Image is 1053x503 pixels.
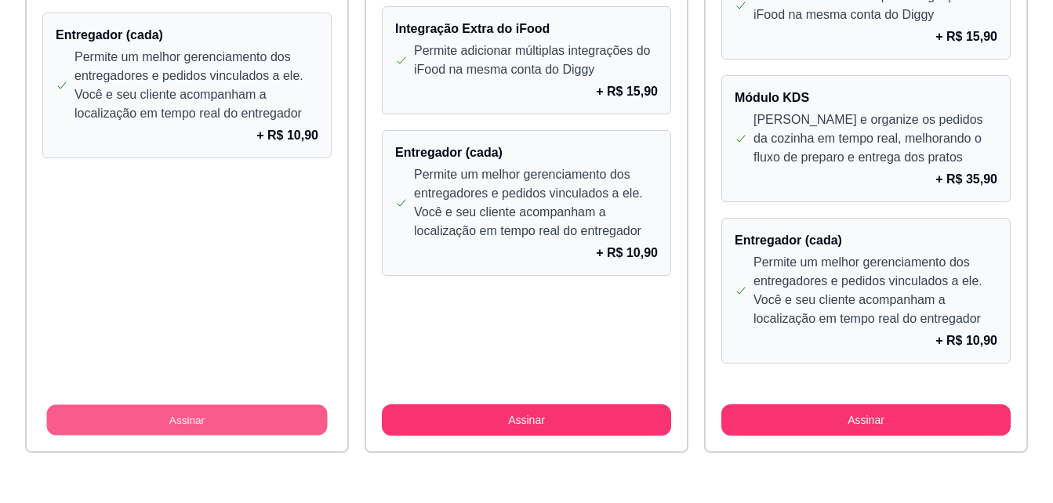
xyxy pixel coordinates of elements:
p: Permite um melhor gerenciamento dos entregadores e pedidos vinculados a ele. Você e seu cliente a... [74,48,318,123]
p: [PERSON_NAME] e organize os pedidos da cozinha em tempo real, melhorando o fluxo de preparo e ent... [753,110,997,167]
p: + R$ 10,90 [596,244,658,262]
h4: Integração Extra do iFood [395,20,658,38]
p: Permite um melhor gerenciamento dos entregadores e pedidos vinculados a ele. Você e seu cliente a... [753,253,997,328]
button: Assinar [721,404,1011,436]
p: Permite um melhor gerenciamento dos entregadores e pedidos vinculados a ele. Você e seu cliente a... [414,165,658,241]
p: Permite adicionar múltiplas integrações do iFood na mesma conta do Diggy [414,42,658,79]
button: Assinar [47,405,328,436]
p: + R$ 35,90 [935,170,997,189]
p: + R$ 15,90 [935,27,997,46]
h4: Entregador (cada) [735,231,997,250]
p: + R$ 10,90 [256,126,318,145]
p: + R$ 15,90 [596,82,658,101]
p: + R$ 10,90 [935,331,997,350]
button: Assinar [382,404,671,436]
h4: Módulo KDS [735,89,997,107]
h4: Entregador (cada) [395,143,658,162]
h4: Entregador (cada) [56,26,318,45]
